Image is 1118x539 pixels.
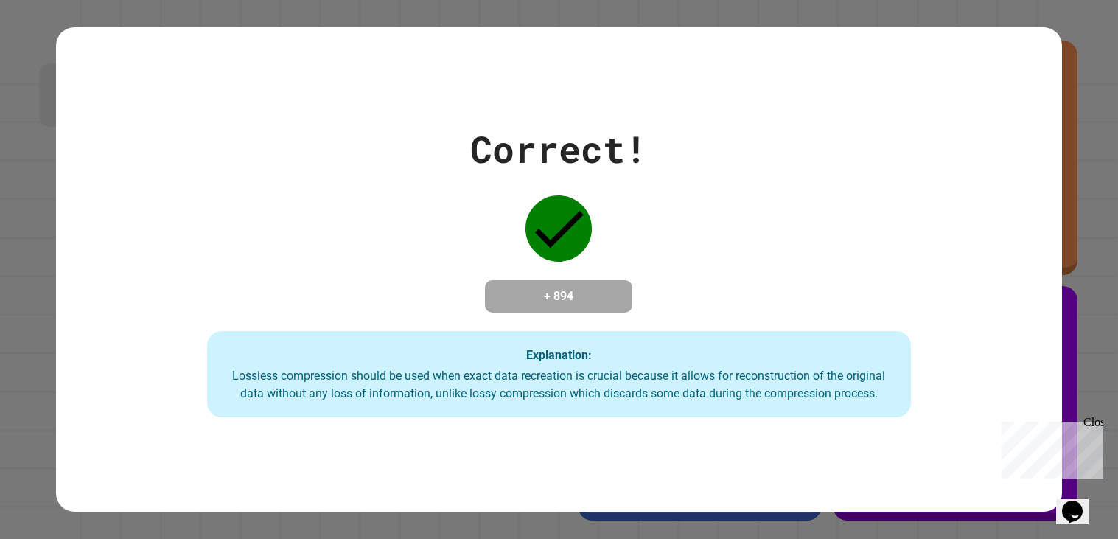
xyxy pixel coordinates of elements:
[222,367,897,403] div: Lossless compression should be used when exact data recreation is crucial because it allows for r...
[6,6,102,94] div: Chat with us now!Close
[500,288,618,305] h4: + 894
[1056,480,1103,524] iframe: chat widget
[470,122,647,177] div: Correct!
[526,347,592,361] strong: Explanation:
[996,416,1103,479] iframe: chat widget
